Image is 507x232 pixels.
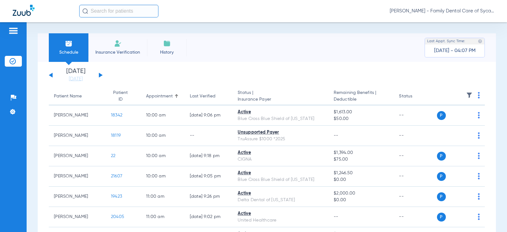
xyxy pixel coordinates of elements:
div: Appointment [146,93,180,100]
td: [DATE] 9:05 PM [185,166,233,187]
img: Manual Insurance Verification [114,40,122,47]
img: group-dot-blue.svg [478,92,480,98]
span: P [437,152,446,161]
th: Remaining Benefits | [329,88,394,105]
span: 22 [111,154,116,158]
td: 10:00 AM [141,126,185,146]
td: [PERSON_NAME] [49,105,106,126]
td: [PERSON_NAME] [49,166,106,187]
span: $50.00 [334,116,389,122]
span: 19423 [111,194,122,199]
span: Deductible [334,96,389,103]
td: -- [394,146,437,166]
img: group-dot-blue.svg [478,132,480,139]
span: Insurance Verification [93,49,142,56]
span: P [437,213,446,222]
div: Active [238,170,324,176]
span: 21607 [111,174,122,178]
span: $75.00 [334,156,389,163]
div: United Healthcare [238,217,324,224]
div: Unsupported Payer [238,129,324,136]
td: 11:00 AM [141,187,185,207]
input: Search for patients [79,5,158,17]
td: 10:00 AM [141,105,185,126]
div: Patient Name [54,93,82,100]
img: group-dot-blue.svg [478,153,480,159]
td: -- [394,166,437,187]
span: [PERSON_NAME] - Family Dental Care of Sycamore [390,8,494,14]
span: Insurance Payer [238,96,324,103]
span: 18119 [111,133,121,138]
span: -- [334,215,338,219]
span: History [152,49,182,56]
td: [PERSON_NAME] [49,126,106,146]
span: Schedule [54,49,84,56]
td: [DATE] 9:26 PM [185,187,233,207]
th: Status | [233,88,329,105]
td: 11:00 AM [141,207,185,227]
div: Patient Name [54,93,101,100]
div: Delta Dental of [US_STATE] [238,197,324,203]
span: $1,613.00 [334,109,389,116]
td: -- [394,187,437,207]
span: P [437,192,446,201]
span: P [437,172,446,181]
td: 10:00 AM [141,146,185,166]
span: Last Appt. Sync Time: [427,38,465,44]
span: 20405 [111,215,124,219]
div: Active [238,210,324,217]
div: Last Verified [190,93,228,100]
span: $0.00 [334,176,389,183]
td: [DATE] 9:06 PM [185,105,233,126]
img: group-dot-blue.svg [478,193,480,200]
td: -- [185,126,233,146]
img: Search Icon [82,8,88,14]
img: hamburger-icon [8,27,18,35]
div: Active [238,190,324,197]
td: [PERSON_NAME] [49,207,106,227]
div: Last Verified [190,93,215,100]
img: Zuub Logo [13,5,35,16]
div: Patient ID [111,89,136,103]
th: Status [394,88,437,105]
img: filter.svg [466,92,472,98]
span: -- [334,133,338,138]
span: [DATE] - 04:07 PM [434,48,476,54]
img: group-dot-blue.svg [478,173,480,179]
span: $2,000.00 [334,190,389,197]
div: Appointment [146,93,173,100]
div: Active [238,149,324,156]
span: $0.00 [334,197,389,203]
td: [PERSON_NAME] [49,187,106,207]
span: P [437,111,446,120]
span: $1,394.00 [334,149,389,156]
img: group-dot-blue.svg [478,214,480,220]
li: [DATE] [57,68,95,82]
img: History [163,40,171,47]
img: group-dot-blue.svg [478,112,480,118]
a: [DATE] [57,76,95,82]
td: [PERSON_NAME] [49,146,106,166]
td: [DATE] 9:18 PM [185,146,233,166]
div: CIGNA [238,156,324,163]
div: Blue Cross Blue Shield of [US_STATE] [238,176,324,183]
span: $1,246.50 [334,170,389,176]
div: Blue Cross Blue Shield of [US_STATE] [238,116,324,122]
div: TruAssure $1000 *2025 [238,136,324,143]
span: 18342 [111,113,122,117]
img: last sync help info [478,39,482,43]
img: Schedule [65,40,73,47]
td: -- [394,105,437,126]
td: -- [394,207,437,227]
td: [DATE] 9:02 PM [185,207,233,227]
div: Active [238,109,324,116]
td: 10:00 AM [141,166,185,187]
td: -- [394,126,437,146]
div: Patient ID [111,89,130,103]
